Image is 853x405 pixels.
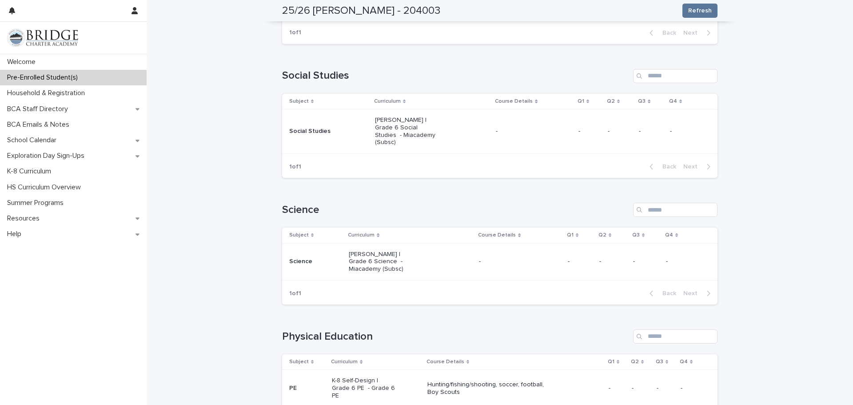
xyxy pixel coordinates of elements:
[657,164,676,170] span: Back
[427,381,554,396] p: Hunting/fishing/shooting, soccer, football, Boy Scouts
[282,4,440,17] h2: 25/26 [PERSON_NAME] - 204003
[639,128,662,135] p: -
[374,96,401,106] p: Curriculum
[7,29,78,47] img: V1C1m3IdTEidaUdm9Hs0
[4,214,47,223] p: Resources
[349,251,412,273] p: [PERSON_NAME] | Grade 6 Science - Miacademy (Subsc)
[289,230,309,240] p: Subject
[4,105,75,113] p: BCA Staff Directory
[680,357,688,367] p: Q4
[4,73,85,82] p: Pre-Enrolled Student(s)
[332,377,395,399] p: K-8 Self-Design | Grade 6 PE - Grade 6 PE
[683,164,703,170] span: Next
[607,96,615,106] p: Q2
[495,96,533,106] p: Course Details
[669,96,677,106] p: Q4
[282,204,630,217] h1: Science
[632,385,650,392] p: -
[4,199,71,207] p: Summer Programs
[4,120,76,129] p: BCA Emails & Notes
[282,243,717,280] tr: Science[PERSON_NAME] | Grade 6 Science - Miacademy (Subsc)-----
[282,22,308,44] p: 1 of 1
[633,203,717,217] input: Search
[289,357,309,367] p: Subject
[289,258,342,265] p: Science
[657,30,676,36] span: Back
[478,230,516,240] p: Course Details
[282,69,630,82] h1: Social Studies
[642,29,680,37] button: Back
[496,128,571,135] p: -
[289,385,325,392] p: PE
[4,136,64,144] p: School Calendar
[633,329,717,344] input: Search
[642,289,680,297] button: Back
[666,258,703,265] p: -
[348,230,375,240] p: Curriculum
[680,163,717,171] button: Next
[638,96,646,106] p: Q3
[282,330,630,343] h1: Physical Education
[599,258,626,265] p: -
[633,69,717,83] input: Search
[426,357,464,367] p: Course Details
[4,230,28,238] p: Help
[670,128,703,135] p: -
[608,357,614,367] p: Q1
[598,230,606,240] p: Q2
[632,230,640,240] p: Q3
[567,230,574,240] p: Q1
[568,258,592,265] p: -
[656,357,663,367] p: Q3
[665,230,673,240] p: Q4
[609,385,625,392] p: -
[4,183,88,192] p: HS Curriculum Overview
[681,385,703,392] p: -
[657,290,676,297] span: Back
[282,109,717,154] tr: Social Studies[PERSON_NAME] | Grade 6 Social Studies - Miacademy (Subsc)-----
[4,152,92,160] p: Exploration Day Sign-Ups
[683,290,703,297] span: Next
[642,163,680,171] button: Back
[680,29,717,37] button: Next
[479,258,561,265] p: -
[680,289,717,297] button: Next
[4,89,92,97] p: Household & Registration
[289,96,309,106] p: Subject
[608,128,632,135] p: -
[683,30,703,36] span: Next
[4,167,58,176] p: K-8 Curriculum
[282,156,308,178] p: 1 of 1
[682,4,717,18] button: Refresh
[4,58,43,66] p: Welcome
[688,6,712,15] span: Refresh
[578,128,601,135] p: -
[578,96,584,106] p: Q1
[657,385,674,392] p: -
[289,128,353,135] p: Social Studies
[331,357,358,367] p: Curriculum
[282,283,308,305] p: 1 of 1
[375,116,438,146] p: [PERSON_NAME] | Grade 6 Social Studies - Miacademy (Subsc)
[633,258,659,265] p: -
[631,357,639,367] p: Q2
